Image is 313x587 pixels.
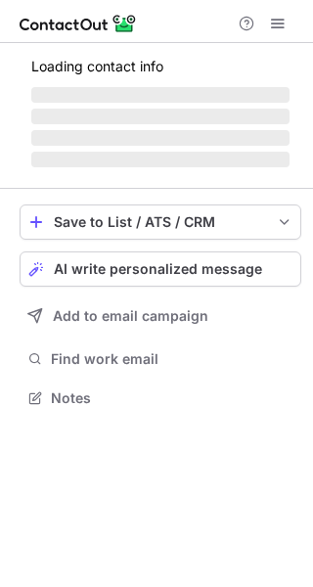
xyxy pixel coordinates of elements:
img: ContactOut v5.3.10 [20,12,137,35]
span: ‌ [31,87,290,103]
p: Loading contact info [31,59,290,74]
button: save-profile-one-click [20,204,301,240]
div: Save to List / ATS / CRM [54,214,267,230]
span: AI write personalized message [54,261,262,277]
button: AI write personalized message [20,251,301,287]
span: Add to email campaign [53,308,208,324]
button: Add to email campaign [20,298,301,334]
button: Notes [20,384,301,412]
span: ‌ [31,130,290,146]
button: Find work email [20,345,301,373]
span: ‌ [31,152,290,167]
span: ‌ [31,109,290,124]
span: Notes [51,389,293,407]
span: Find work email [51,350,293,368]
